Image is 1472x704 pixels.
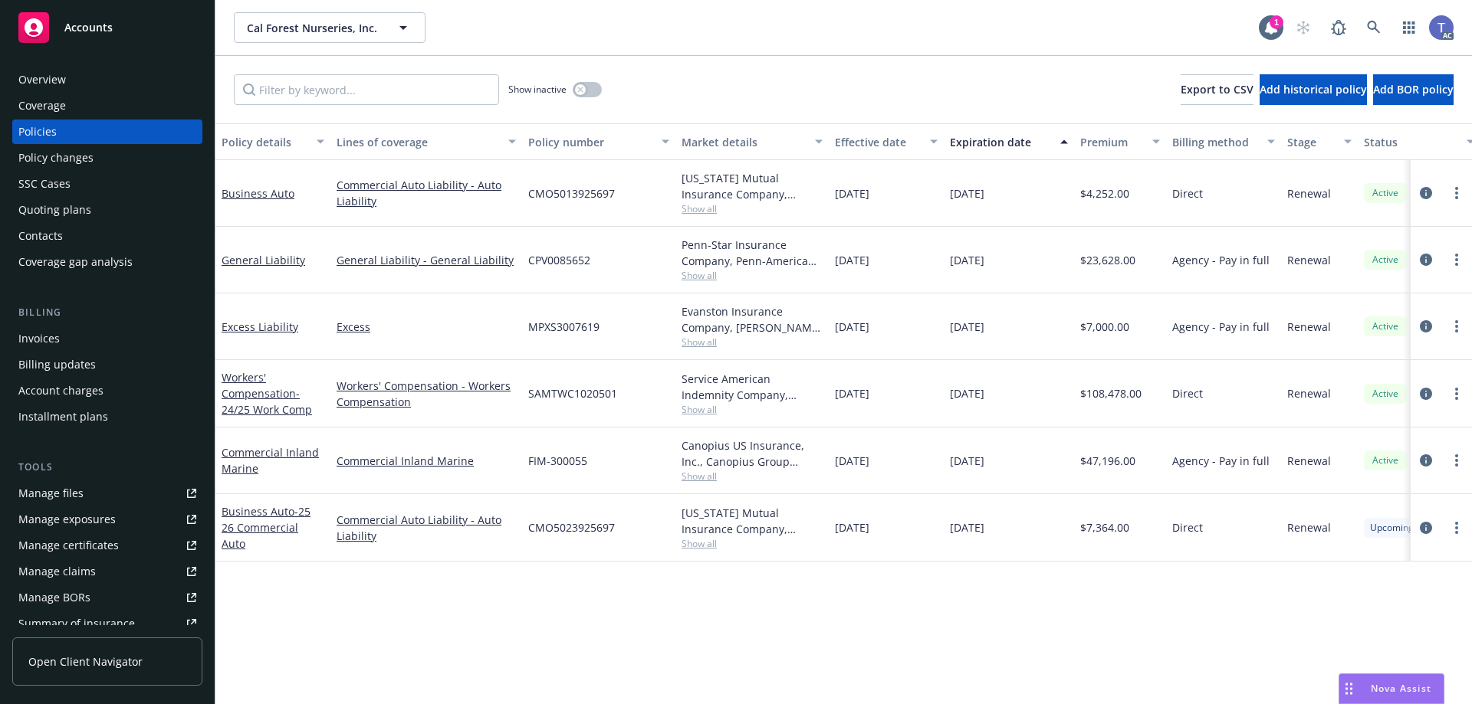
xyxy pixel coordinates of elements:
[1287,319,1331,335] span: Renewal
[1288,12,1319,43] a: Start snowing
[1339,673,1444,704] button: Nova Assist
[1447,519,1466,537] a: more
[950,519,984,535] span: [DATE]
[1287,252,1331,268] span: Renewal
[222,370,312,417] a: Workers' Compensation
[528,453,587,469] span: FIM-300055
[234,74,499,105] input: Filter by keyword...
[1447,385,1466,403] a: more
[18,611,135,636] div: Summary of insurance
[1260,82,1367,97] span: Add historical policy
[1080,185,1129,201] span: $4,252.00
[12,224,202,248] a: Contacts
[522,123,675,160] button: Policy number
[528,319,600,335] span: MPXS3007619
[508,83,567,96] span: Show inactive
[1447,317,1466,336] a: more
[12,250,202,274] a: Coverage gap analysis
[12,611,202,636] a: Summary of insurance
[1287,385,1331,401] span: Renewal
[675,123,829,160] button: Market details
[18,352,96,377] div: Billing updates
[528,252,590,268] span: CPV0085652
[18,172,71,196] div: SSC Cases
[1447,451,1466,470] a: more
[1172,453,1270,469] span: Agency - Pay in full
[247,20,379,36] span: Cal Forest Nurseries, Inc.
[1447,250,1466,269] a: more
[337,252,516,268] a: General Liability - General Liability
[1447,184,1466,202] a: more
[835,185,869,201] span: [DATE]
[337,134,499,150] div: Lines of coverage
[528,519,615,535] span: CMO5023925697
[835,319,869,335] span: [DATE]
[222,134,307,150] div: Policy details
[12,481,202,506] a: Manage files
[18,250,133,274] div: Coverage gap analysis
[1417,250,1435,269] a: circleInformation
[682,303,823,336] div: Evanston Insurance Company, [PERSON_NAME] Insurance, Amwins
[330,123,522,160] button: Lines of coverage
[950,252,984,268] span: [DATE]
[12,6,202,49] a: Accounts
[1287,185,1331,201] span: Renewal
[28,653,143,670] span: Open Client Navigator
[1417,317,1435,336] a: circleInformation
[18,404,108,429] div: Installment plans
[337,378,516,410] a: Workers' Compensation - Workers Compensation
[1080,453,1135,469] span: $47,196.00
[1172,185,1203,201] span: Direct
[1370,387,1401,401] span: Active
[1371,682,1431,695] span: Nova Assist
[12,460,202,475] div: Tools
[1370,253,1401,267] span: Active
[18,146,94,170] div: Policy changes
[1417,451,1435,470] a: circleInformation
[12,533,202,558] a: Manage certificates
[234,12,426,43] button: Cal Forest Nurseries, Inc.
[944,123,1074,160] button: Expiration date
[12,93,202,118] a: Coverage
[1172,252,1270,268] span: Agency - Pay in full
[1172,385,1203,401] span: Direct
[18,378,103,403] div: Account charges
[950,134,1051,150] div: Expiration date
[1339,674,1359,703] div: Drag to move
[528,134,652,150] div: Policy number
[12,120,202,144] a: Policies
[222,319,298,334] a: Excess Liability
[682,537,823,550] span: Show all
[222,504,310,551] span: - 25 26 Commercial Auto
[12,305,202,320] div: Billing
[950,453,984,469] span: [DATE]
[12,146,202,170] a: Policy changes
[682,269,823,282] span: Show all
[1287,519,1331,535] span: Renewal
[12,352,202,377] a: Billing updates
[18,585,90,610] div: Manage BORs
[682,170,823,202] div: [US_STATE] Mutual Insurance Company, [US_STATE] Mutual Insurance
[835,134,921,150] div: Effective date
[682,202,823,215] span: Show all
[1323,12,1354,43] a: Report a Bug
[682,437,823,470] div: Canopius US Insurance, Inc., Canopius Group Limited, Amwins
[337,319,516,335] a: Excess
[1417,184,1435,202] a: circleInformation
[1429,15,1454,40] img: photo
[1172,519,1203,535] span: Direct
[18,224,63,248] div: Contacts
[1260,74,1367,105] button: Add historical policy
[1172,319,1270,335] span: Agency - Pay in full
[337,453,516,469] a: Commercial Inland Marine
[12,507,202,532] span: Manage exposures
[1364,134,1457,150] div: Status
[215,123,330,160] button: Policy details
[1080,385,1142,401] span: $108,478.00
[12,198,202,222] a: Quoting plans
[12,404,202,429] a: Installment plans
[829,123,944,160] button: Effective date
[1417,519,1435,537] a: circleInformation
[682,505,823,537] div: [US_STATE] Mutual Insurance Company, [US_STATE] Mutual Insurance
[64,21,113,34] span: Accounts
